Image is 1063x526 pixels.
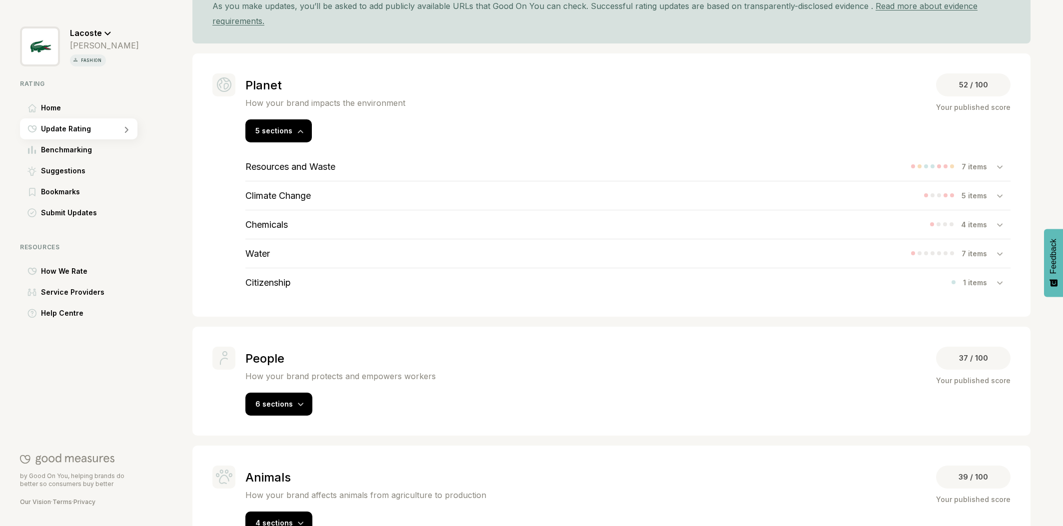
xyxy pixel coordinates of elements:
[20,453,114,465] img: Good On You
[41,144,92,156] span: Benchmarking
[255,126,292,135] span: 5 sections
[28,146,36,154] img: Benchmarking
[27,267,37,275] img: How We Rate
[79,56,104,64] p: fashion
[217,77,231,92] img: Planet
[245,98,405,108] p: How your brand impacts the environment
[212,1,978,26] a: Read more about evidence requirements.
[245,78,405,92] h2: Planet
[20,498,137,506] div: · ·
[20,243,139,251] div: Resources
[41,286,104,298] span: Service Providers
[20,303,139,324] a: Help CentreHelp Centre
[216,470,232,484] img: Animals
[962,162,997,171] div: 7 items
[245,490,486,500] p: How your brand affects animals from agriculture to production
[41,186,80,198] span: Bookmarks
[52,498,72,506] a: Terms
[41,307,83,319] span: Help Centre
[27,309,37,318] img: Help Centre
[20,261,139,282] a: How We RateHow We Rate
[245,351,436,366] h2: People
[20,498,51,506] a: Our Vision
[245,371,436,381] p: How your brand protects and empowers workers
[70,40,139,50] div: [PERSON_NAME]
[20,118,139,139] a: Update RatingUpdate Rating
[255,400,293,408] span: 6 sections
[936,494,1011,506] div: Your published score
[41,123,91,135] span: Update Rating
[41,165,85,177] span: Suggestions
[936,347,1011,370] div: 37 / 100
[1049,239,1058,274] span: Feedback
[41,102,61,114] span: Home
[41,207,97,219] span: Submit Updates
[27,166,36,176] img: Suggestions
[73,498,95,506] a: Privacy
[20,181,139,202] a: BookmarksBookmarks
[20,97,139,118] a: HomeHome
[20,80,139,87] div: Rating
[29,188,35,196] img: Bookmarks
[245,277,291,288] h3: Citizenship
[936,73,1011,96] div: 52 / 100
[961,220,997,229] div: 4 items
[962,249,997,258] div: 7 items
[963,278,997,287] div: 1 items
[20,202,139,223] a: Submit UpdatesSubmit Updates
[20,282,139,303] a: Service ProvidersService Providers
[936,375,1011,387] div: Your published score
[245,219,288,230] h3: Chemicals
[936,101,1011,113] div: Your published score
[72,56,79,63] img: vertical icon
[245,161,335,172] h3: Resources and Waste
[27,125,37,133] img: Update Rating
[1019,482,1053,516] iframe: Website support platform help button
[28,104,36,112] img: Home
[220,351,228,365] img: People
[70,28,102,38] span: Lacoste
[20,139,139,160] a: BenchmarkingBenchmarking
[245,470,486,485] h2: Animals
[27,208,36,217] img: Submit Updates
[20,472,137,488] p: by Good On You, helping brands do better so consumers buy better
[20,160,139,181] a: SuggestionsSuggestions
[245,248,270,259] h3: Water
[27,288,36,296] img: Service Providers
[1044,229,1063,297] button: Feedback - Show survey
[41,265,87,277] span: How We Rate
[962,191,997,200] div: 5 items
[245,190,311,201] h3: Climate Change
[936,466,1011,489] div: 39 / 100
